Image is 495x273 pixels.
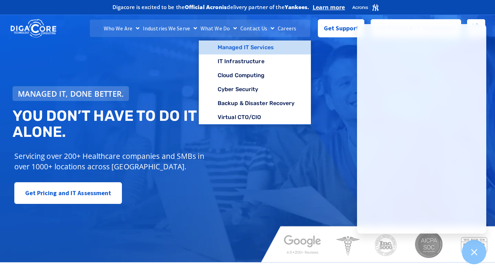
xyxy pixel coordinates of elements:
[13,86,129,101] a: Managed IT, done better.
[352,3,379,12] img: Acronis
[10,19,56,38] img: DigaCore Technology Consulting
[25,186,111,200] span: Get Pricing and IT Assessment
[324,21,359,35] span: Get Support
[199,110,311,124] a: Virtual CTO/CIO
[13,108,253,140] h2: You don’t have to do IT alone.
[199,40,311,125] ul: What We Do
[199,54,311,68] a: IT Infrastructure
[112,5,309,10] h2: Digacore is excited to be the delivery partner of the
[199,20,239,37] a: What We Do
[199,82,311,96] a: Cyber Security
[371,19,461,37] a: Get Pricing & IT Assessment
[14,151,210,172] p: Servicing over 200+ Healthcare companies and SMBs in over 1000+ locations across [GEOGRAPHIC_DATA].
[18,90,124,97] span: Managed IT, done better.
[185,3,227,10] b: Official Acronis
[141,20,199,37] a: Industries We Serve
[14,182,122,204] a: Get Pricing and IT Assessment
[102,20,141,37] a: Who We Are
[285,3,309,10] b: Yankees.
[276,20,298,37] a: Careers
[199,96,311,110] a: Backup & Disaster Recovery
[313,4,345,11] a: Learn more
[318,19,364,37] a: Get Support
[376,21,456,35] span: Get Pricing & IT Assessment
[90,20,310,37] nav: Menu
[239,20,276,37] a: Contact Us
[199,68,311,82] a: Cloud Computing
[199,40,311,54] a: Managed IT Services
[357,24,486,234] iframe: Chatgenie Messenger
